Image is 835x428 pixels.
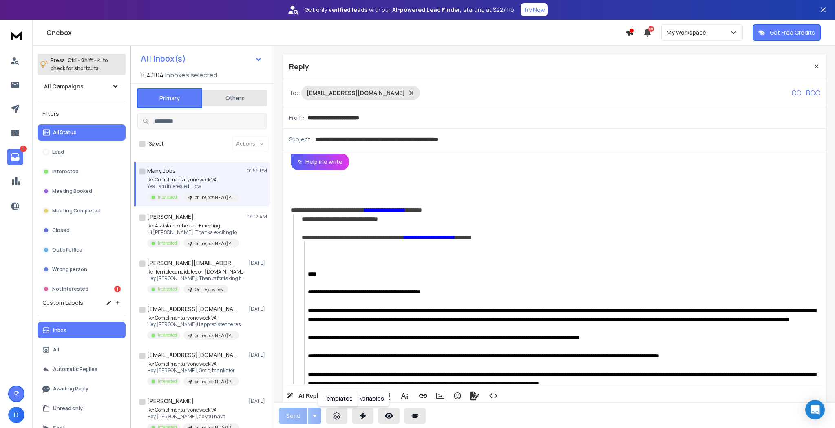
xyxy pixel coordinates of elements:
p: onlinejobs NEW ([PERSON_NAME] add to this one) [195,240,234,247]
span: Ctrl + Shift + k [66,55,101,65]
button: Signature [467,388,482,404]
span: AI Rephrase [297,393,334,399]
p: Re: Complimentary one week VA [147,176,239,183]
p: Hey [PERSON_NAME]! I appreciate the response. [147,321,245,328]
p: Hey [PERSON_NAME], Thanks for taking the [147,275,245,282]
p: Wrong person [52,266,87,273]
button: D [8,407,24,423]
strong: AI-powered Lead Finder, [392,6,462,14]
p: Meeting Completed [52,207,101,214]
span: 104 / 104 [141,70,163,80]
p: [DATE] [249,306,267,312]
p: Interested [158,286,177,292]
button: Italic (Ctrl+I) [362,388,378,404]
img: logo [8,28,24,43]
p: Try Now [523,6,545,14]
p: Hi [PERSON_NAME], Thanks, exciting to [147,229,239,236]
button: Automatic Replies [38,361,126,377]
p: [DATE] [249,260,267,266]
p: Press to check for shortcuts. [51,56,108,73]
p: My Workspace [667,29,709,37]
p: Awaiting Reply [53,386,88,392]
p: Re: Terrible candidates on [DOMAIN_NAME] [147,269,245,275]
button: Try Now [521,3,548,16]
p: Hey [PERSON_NAME], do you have [147,413,239,420]
button: Not Interested1 [38,281,126,297]
p: CC [791,88,801,98]
p: Interested [158,194,177,200]
p: Re: Complimentary one week VA [147,315,245,321]
label: Select [149,141,163,147]
button: Meeting Completed [38,203,126,219]
button: Out of office [38,242,126,258]
button: Wrong person [38,261,126,278]
p: All Status [53,129,76,136]
div: Templates [318,391,358,406]
h3: Inboxes selected [165,70,217,80]
p: Yes, I am interested. How [147,183,239,190]
p: All [53,346,59,353]
button: Inbox [38,322,126,338]
button: Others [202,89,267,107]
p: Get Free Credits [770,29,815,37]
p: [EMAIL_ADDRESS][DOMAIN_NAME] [307,89,405,97]
button: Get Free Credits [753,24,821,41]
p: Automatic Replies [53,366,97,373]
h1: All Inbox(s) [141,55,186,63]
button: All Status [38,124,126,141]
button: Meeting Booked [38,183,126,199]
button: AI Rephrase [285,388,342,404]
p: Reply [289,61,309,72]
div: Insert Variables [337,391,389,406]
p: Unread only [53,405,83,412]
h1: All Campaigns [44,82,84,90]
button: Lead [38,144,126,160]
p: 01:59 PM [247,168,267,174]
h1: [EMAIL_ADDRESS][DOMAIN_NAME] [147,305,237,313]
h1: Many Jobs [147,167,176,175]
p: Closed [52,227,70,234]
p: Lead [52,149,64,155]
button: Closed [38,222,126,238]
p: To: [289,89,298,97]
p: [DATE] [249,352,267,358]
p: Interested [158,378,177,384]
p: Re: Complimentary one week VA [147,361,239,367]
button: Primary [137,88,202,108]
button: Insert Link (Ctrl+K) [415,388,431,404]
button: Code View [486,388,501,404]
button: Interested [38,163,126,180]
button: Bold (Ctrl+B) [345,388,361,404]
button: All [38,342,126,358]
p: 1 [20,146,27,152]
h1: [EMAIL_ADDRESS][DOMAIN_NAME] [147,351,237,359]
div: Open Intercom Messenger [805,400,825,419]
p: onlinejobs NEW ([PERSON_NAME] add to this one) [195,379,234,385]
h3: Custom Labels [42,299,83,307]
strong: verified leads [329,6,367,14]
div: 1 [114,286,121,292]
h1: [PERSON_NAME] [147,397,194,405]
button: Underline (Ctrl+U) [380,388,395,404]
p: Onlinejobs new [195,287,223,293]
p: Subject: [289,135,312,143]
p: Out of office [52,247,82,253]
p: Inbox [53,327,66,333]
p: Interested [158,240,177,246]
button: Awaiting Reply [38,381,126,397]
p: Meeting Booked [52,188,92,194]
h1: [PERSON_NAME] [147,213,194,221]
button: Unread only [38,400,126,417]
button: More Text [397,388,412,404]
span: 50 [648,26,654,32]
p: Re: Complimentary one week VA [147,407,239,413]
p: onlinejobs NEW ([PERSON_NAME] add to this one) [195,194,234,201]
p: BCC [806,88,820,98]
p: [DATE] [249,398,267,404]
h3: Filters [38,108,126,119]
p: 08:12 AM [246,214,267,220]
p: Not Interested [52,286,88,292]
button: All Inbox(s) [134,51,269,67]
